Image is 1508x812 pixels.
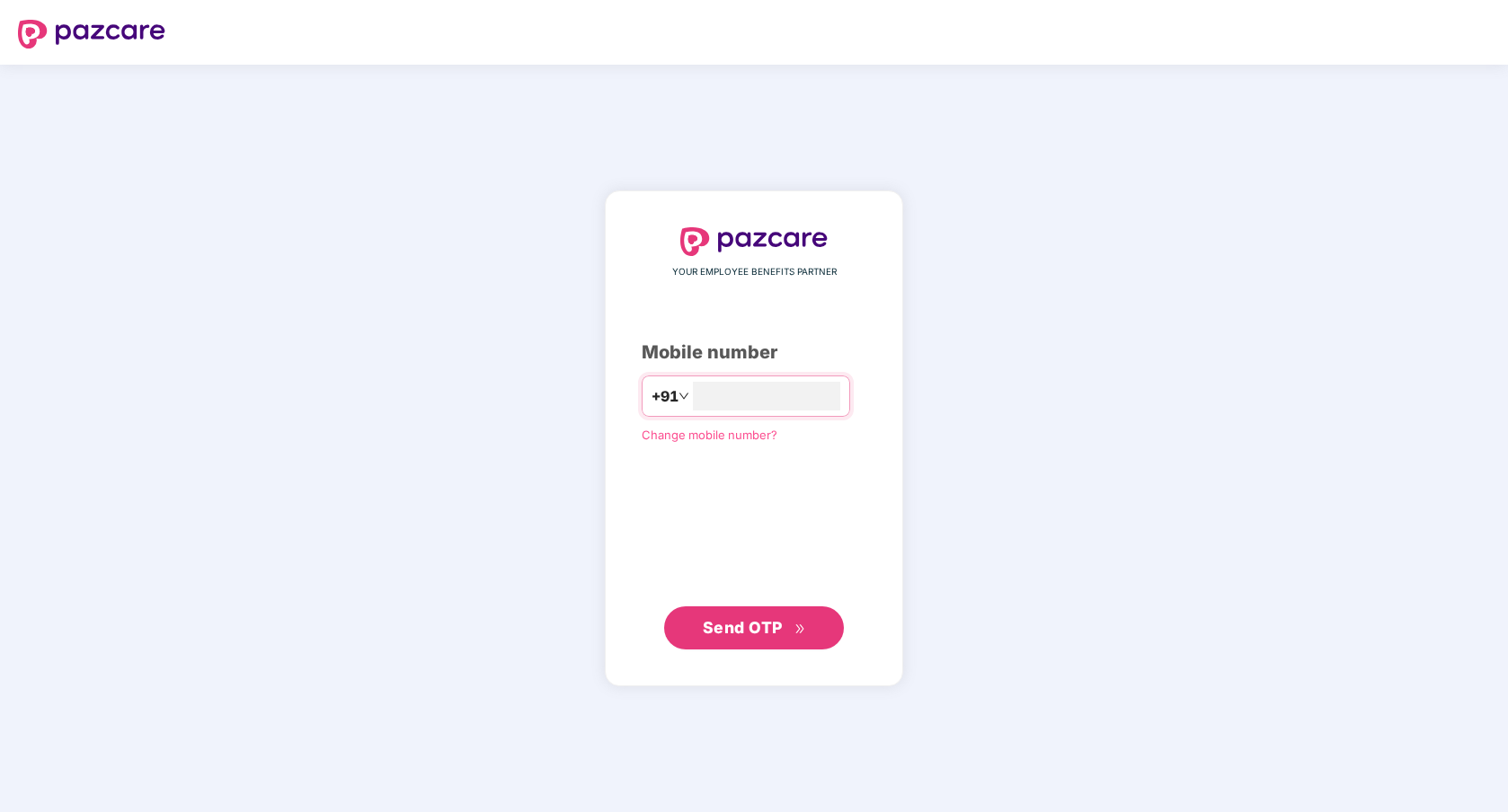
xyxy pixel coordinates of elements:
[642,339,866,366] div: Mobile number
[642,428,777,442] a: Change mobile number?
[18,20,165,49] img: logo
[664,606,844,649] button: Send OTPdouble-right
[703,618,783,637] span: Send OTP
[794,623,806,635] span: double-right
[679,391,689,402] span: down
[672,265,837,279] span: YOUR EMPLOYEE BENEFITS PARTNER
[652,385,679,408] span: +91
[680,227,828,256] img: logo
